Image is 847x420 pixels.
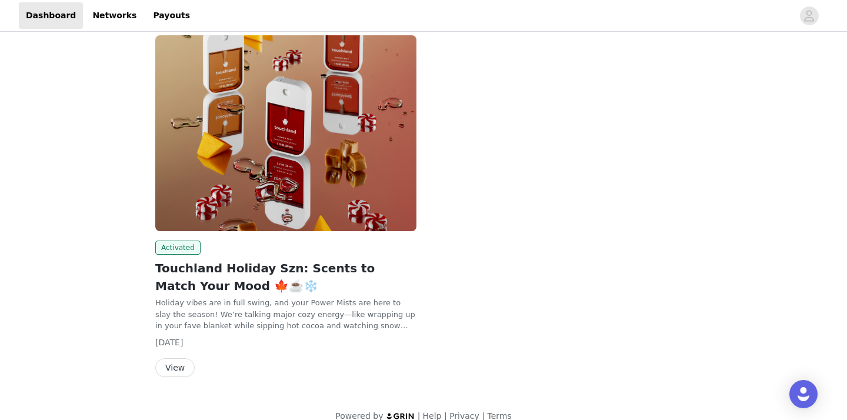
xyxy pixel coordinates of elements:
img: logo [386,412,415,420]
a: Payouts [146,2,197,29]
a: Networks [85,2,144,29]
p: Holiday vibes are in full swing, and your Power Mists are here to slay the season! We’re talking ... [155,297,416,332]
a: View [155,364,195,372]
a: Dashboard [19,2,83,29]
button: View [155,358,195,377]
h2: Touchland Holiday Szn: Scents to Match Your Mood 🍁☕️❄️ [155,259,416,295]
div: Open Intercom Messenger [789,380,818,408]
img: Touchland [155,35,416,231]
span: Activated [155,241,201,255]
span: [DATE] [155,338,183,347]
div: avatar [803,6,815,25]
